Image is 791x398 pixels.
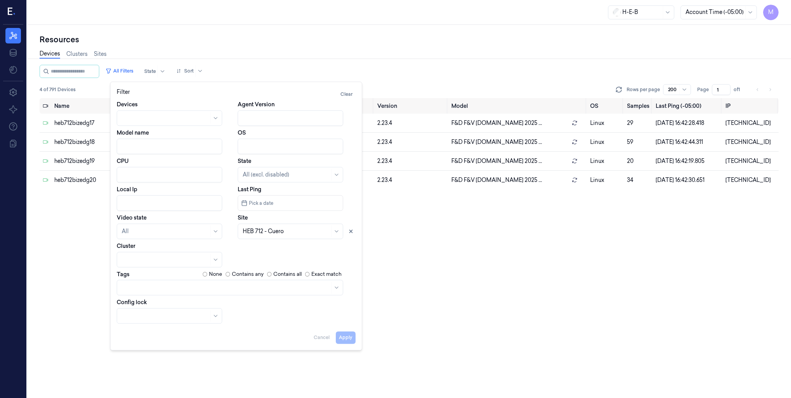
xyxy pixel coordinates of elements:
div: [TECHNICAL_ID] [725,138,775,146]
div: 20 [627,157,649,165]
div: heb712bizedg18 [54,138,141,146]
a: Devices [40,50,60,59]
label: OS [238,129,246,137]
span: F&D F&V [DOMAIN_NAME] 2025 ... [451,157,542,165]
div: [DATE] 16:42:28.418 [656,119,719,127]
div: 59 [627,138,649,146]
div: 2.23.4 [377,157,445,165]
label: CPU [117,157,129,165]
div: [TECHNICAL_ID] [725,176,775,184]
button: All Filters [102,65,136,77]
p: linux [590,176,621,184]
button: Pick a date [238,195,343,211]
span: F&D F&V [DOMAIN_NAME] 2025 ... [451,138,542,146]
th: Last Ping (-05:00) [653,98,722,114]
div: Filter [117,88,356,100]
div: [DATE] 16:42:30.651 [656,176,719,184]
label: None [209,270,222,278]
button: M [763,5,779,20]
div: [DATE] 16:42:19.805 [656,157,719,165]
span: Pick a date [247,199,273,207]
label: Last Ping [238,185,261,193]
label: Contains any [232,270,264,278]
label: Local Ip [117,185,137,193]
label: Video state [117,214,147,221]
label: Model name [117,129,149,137]
th: Version [374,98,448,114]
span: 4 of 791 Devices [40,86,76,93]
label: Contains all [273,270,302,278]
label: Site [238,214,248,221]
th: Name [51,98,144,114]
p: linux [590,138,621,146]
div: 34 [627,176,649,184]
div: heb712bizedg19 [54,157,141,165]
p: Rows per page [627,86,660,93]
div: heb712bizedg17 [54,119,141,127]
label: Exact match [311,270,342,278]
label: Config lock [117,298,147,306]
p: linux [590,119,621,127]
span: F&D F&V [DOMAIN_NAME] 2025 ... [451,176,542,184]
span: Page [697,86,709,93]
div: 2.23.4 [377,119,445,127]
nav: pagination [752,84,775,95]
th: IP [722,98,779,114]
div: Resources [40,34,779,45]
label: Cluster [117,242,135,250]
span: F&D F&V [DOMAIN_NAME] 2025 ... [451,119,542,127]
span: of 1 [734,86,746,93]
div: 2.23.4 [377,138,445,146]
div: heb712bizedg20 [54,176,141,184]
th: Samples [624,98,653,114]
label: Agent Version [238,100,275,108]
th: Model [448,98,587,114]
th: OS [587,98,624,114]
div: [TECHNICAL_ID] [725,157,775,165]
div: [TECHNICAL_ID] [725,119,775,127]
label: State [238,157,251,165]
p: linux [590,157,621,165]
label: Tags [117,272,130,277]
div: 2.23.4 [377,176,445,184]
label: Devices [117,100,138,108]
a: Clusters [66,50,88,58]
a: Sites [94,50,107,58]
div: 29 [627,119,649,127]
button: Clear [337,88,356,100]
div: [DATE] 16:42:44.311 [656,138,719,146]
